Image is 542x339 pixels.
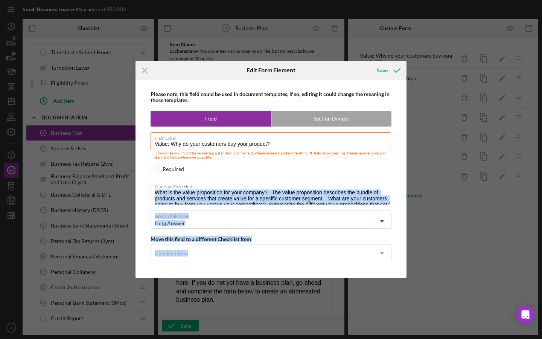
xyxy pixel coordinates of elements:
button: Save [369,63,406,78]
b: Please note, this field could be used in document templates, if so, editing it could change the m... [151,91,390,103]
body: Rich Text Area. Press ALT-0 for help. [6,6,156,116]
b: Move this field to a different Checklist Item [151,236,251,242]
div: It looks like you might be recreating a standard profile field. Please review standard fields bef... [151,150,391,160]
a: HERE [303,151,313,155]
body: Rich Text Area. Press ALT-0 for help. [6,6,156,14]
div: Putting together a business plan is crucial when applying for a loan because it provides clarity ... [6,65,156,116]
label: Section Divider [271,111,391,126]
label: Field Label [155,133,391,141]
label: Optional Field Hint [155,181,391,189]
h6: Edit Form Element [247,67,295,73]
div: Required [163,166,184,172]
div: Save [377,63,388,78]
div: We want to learn more about your business! If you already have a business plan, please upload it ... [6,6,156,56]
div: Long Answer [155,220,185,226]
div: Checklist Item [155,250,188,257]
div: Open Intercom Messenger [516,306,534,324]
textarea: What is the value proposition for your company? The value proposition describes the bundle of pro... [151,181,391,205]
label: Field [151,111,271,126]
